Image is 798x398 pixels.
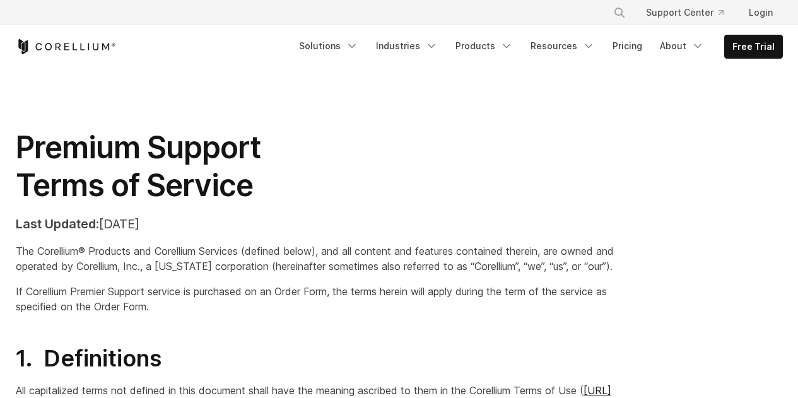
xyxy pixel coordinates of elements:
[16,243,651,274] p: The Corellium® Products and Corellium Services (defined below), and all content and features cont...
[725,35,782,58] a: Free Trial
[16,285,607,313] span: If Corellium Premier Support service is purchased on an Order Form, the terms herein will apply d...
[368,35,445,57] a: Industries
[523,35,602,57] a: Resources
[291,35,783,59] div: Navigation Menu
[16,216,99,231] strong: Last Updated:
[605,35,650,57] a: Pricing
[16,384,584,397] span: All capitalized terms not defined in this document shall have the meaning ascribed to them in the...
[16,344,161,372] span: 1. Definitions
[16,39,116,54] a: Corellium Home
[636,1,734,24] a: Support Center
[16,129,651,204] h1: Premium Support Terms of Service
[739,1,783,24] a: Login
[598,1,783,24] div: Navigation Menu
[652,35,712,57] a: About
[448,35,520,57] a: Products
[16,214,651,233] p: [DATE]
[608,1,631,24] button: Search
[291,35,366,57] a: Solutions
